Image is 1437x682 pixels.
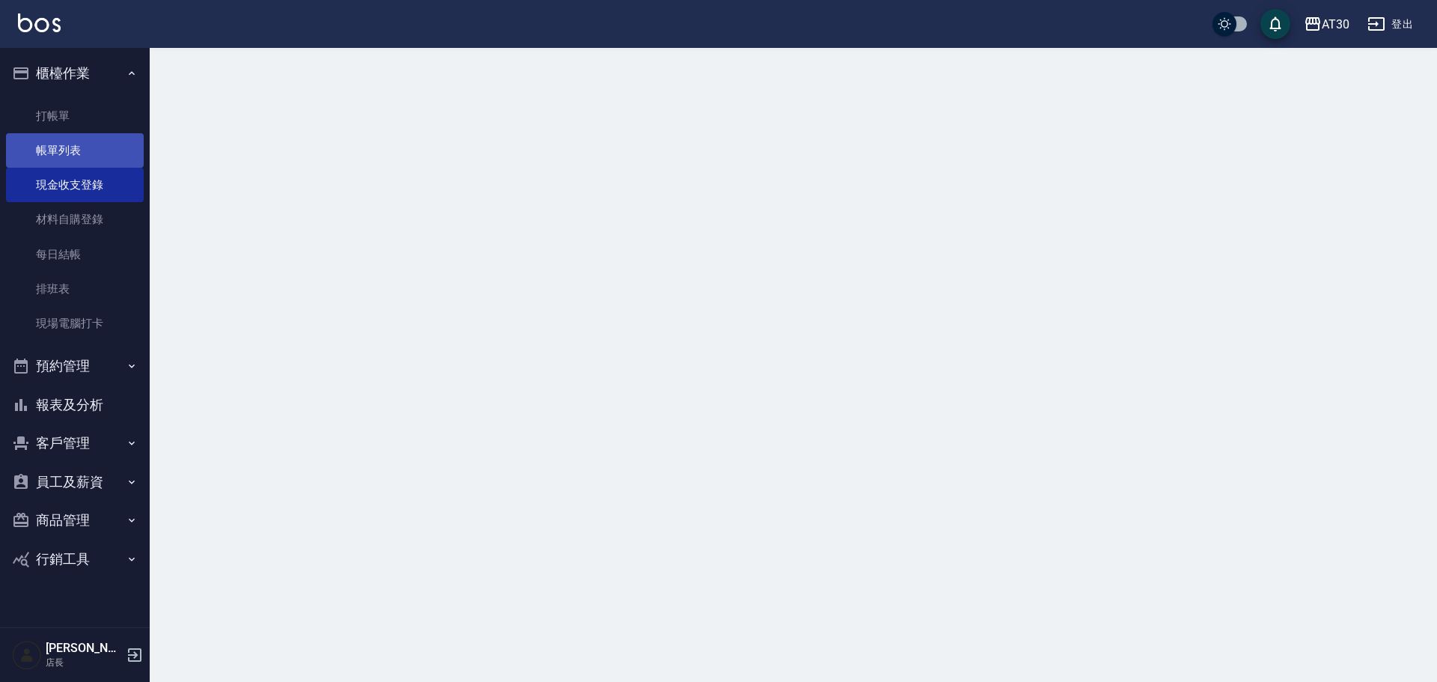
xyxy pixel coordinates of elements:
a: 打帳單 [6,99,144,133]
a: 每日結帳 [6,237,144,272]
button: save [1260,9,1290,39]
a: 帳單列表 [6,133,144,168]
button: 客戶管理 [6,424,144,463]
a: 排班表 [6,272,144,306]
button: 報表及分析 [6,386,144,424]
a: 材料自購登錄 [6,202,144,237]
h5: [PERSON_NAME] [46,641,122,656]
button: 登出 [1361,10,1419,38]
button: AT30 [1298,9,1355,40]
button: 櫃檯作業 [6,54,144,93]
a: 現金收支登錄 [6,168,144,202]
button: 商品管理 [6,501,144,540]
button: 員工及薪資 [6,463,144,502]
button: 行銷工具 [6,540,144,579]
img: Person [12,640,42,670]
p: 店長 [46,656,122,669]
img: Logo [18,13,61,32]
button: 預約管理 [6,347,144,386]
div: AT30 [1322,15,1349,34]
a: 現場電腦打卡 [6,306,144,341]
